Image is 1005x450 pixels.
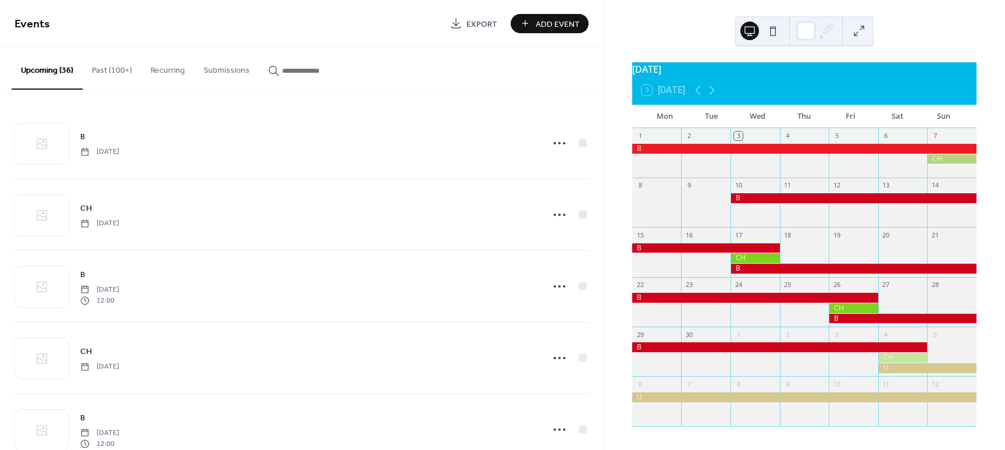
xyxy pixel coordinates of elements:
div: [DATE] [632,62,977,76]
div: 27 [882,281,890,289]
div: 11 [783,181,792,190]
div: 1 [734,330,743,339]
button: Submissions [194,47,259,88]
div: Sat [874,105,921,128]
div: Sun [921,105,967,128]
div: 16 [685,231,693,239]
div: 21 [931,231,939,239]
div: 18 [783,231,792,239]
span: B [80,269,85,281]
div: U [878,363,977,373]
span: 12:00 [80,438,119,449]
span: 12:00 [80,295,119,306]
div: 17 [734,231,743,239]
div: 20 [882,231,890,239]
div: B [632,243,780,253]
span: CH [80,203,92,215]
div: 8 [734,380,743,388]
div: 5 [931,330,939,339]
span: Add Event [536,18,580,30]
div: 8 [636,181,644,190]
div: 10 [832,380,841,388]
div: Fri [828,105,874,128]
button: Recurring [141,47,194,88]
div: B [632,144,977,154]
div: CH [878,353,928,363]
span: Events [15,13,50,36]
div: 7 [685,380,693,388]
div: 7 [931,132,939,140]
div: CH [927,154,977,164]
div: 30 [685,330,693,339]
div: Mon [642,105,688,128]
div: 6 [882,132,890,140]
div: 13 [882,181,890,190]
div: 24 [734,281,743,289]
div: CH [829,303,878,313]
div: Wed [735,105,781,128]
div: 5 [832,132,841,140]
div: 1 [636,132,644,140]
span: B [80,412,85,424]
button: Add Event [511,14,589,33]
a: B [80,411,85,424]
div: B [730,193,977,203]
div: 2 [685,132,693,140]
span: [DATE] [80,285,119,295]
div: 22 [636,281,644,289]
div: 19 [832,231,841,239]
div: 12 [931,380,939,388]
div: 3 [832,330,841,339]
div: 10 [734,181,743,190]
div: 26 [832,281,841,289]
div: 9 [783,380,792,388]
a: B [80,130,85,143]
div: 4 [882,330,890,339]
div: 14 [931,181,939,190]
div: B [829,314,977,324]
div: B [730,264,977,274]
a: B [80,268,85,281]
div: 15 [636,231,644,239]
div: 11 [882,380,890,388]
div: 28 [931,281,939,289]
div: B [632,293,878,303]
div: 9 [685,181,693,190]
span: [DATE] [80,362,119,372]
span: [DATE] [80,218,119,229]
a: CH [80,345,92,358]
button: Upcoming (36) [12,47,83,90]
span: Export [466,18,497,30]
span: CH [80,346,92,358]
button: Past (100+) [83,47,141,88]
span: [DATE] [80,428,119,438]
div: Thu [781,105,828,128]
div: B [632,342,928,352]
div: 25 [783,281,792,289]
div: 6 [636,380,644,388]
div: 23 [685,281,693,289]
div: 3 [734,132,743,140]
span: [DATE] [80,147,119,157]
div: 29 [636,330,644,339]
a: Export [441,14,506,33]
span: B [80,131,85,143]
div: Tue [688,105,735,128]
a: CH [80,201,92,215]
div: CH [730,253,780,263]
div: 4 [783,132,792,140]
div: U [632,392,977,402]
div: 2 [783,330,792,339]
div: 12 [832,181,841,190]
